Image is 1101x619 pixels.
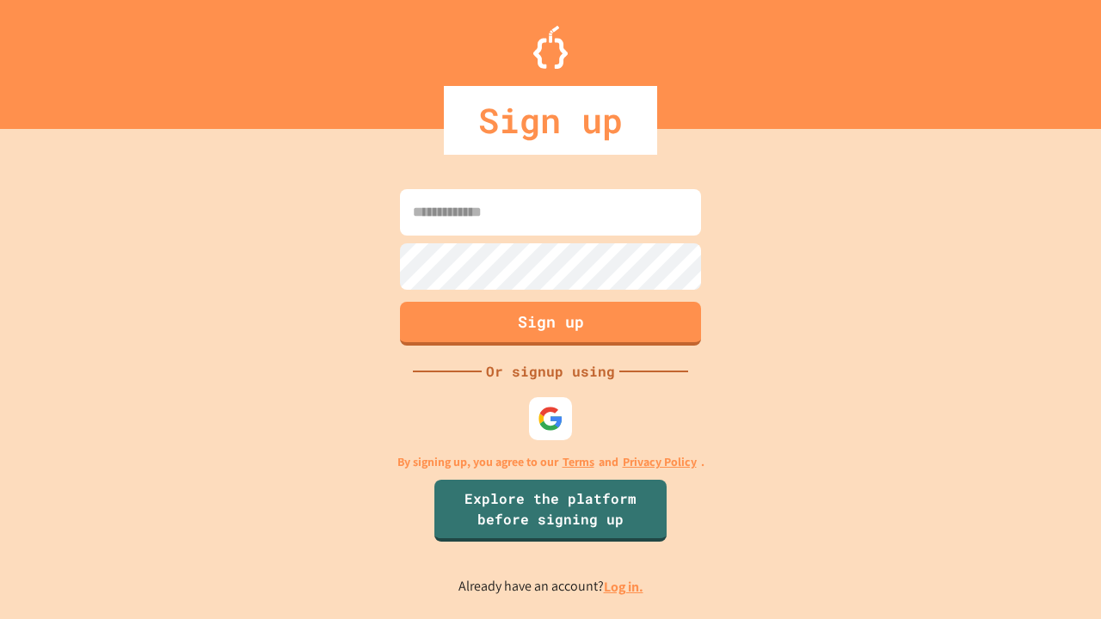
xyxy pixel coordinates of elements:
[458,576,643,598] p: Already have an account?
[563,453,594,471] a: Terms
[533,26,568,69] img: Logo.svg
[482,361,619,382] div: Or signup using
[397,453,704,471] p: By signing up, you agree to our and .
[538,406,563,432] img: google-icon.svg
[444,86,657,155] div: Sign up
[434,480,667,542] a: Explore the platform before signing up
[400,302,701,346] button: Sign up
[604,578,643,596] a: Log in.
[623,453,697,471] a: Privacy Policy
